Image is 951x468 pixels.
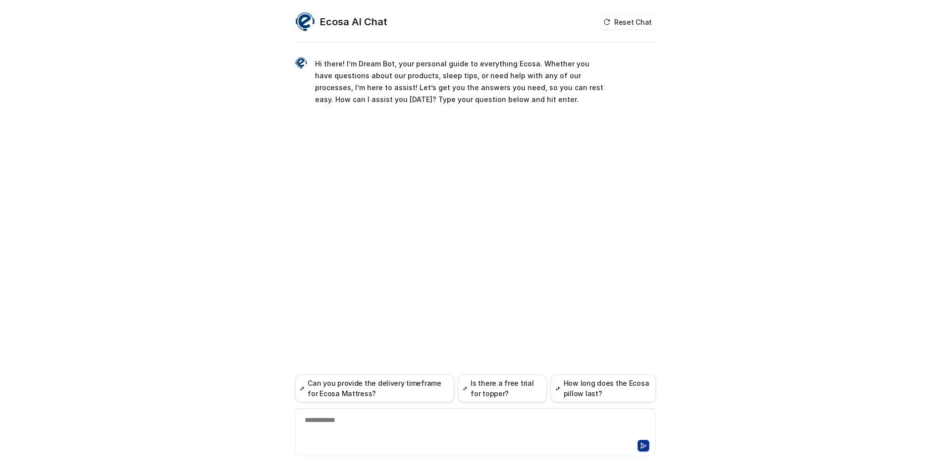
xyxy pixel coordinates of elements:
p: Hi there! I’m Dream Bot, your personal guide to everything Ecosa. Whether you have questions abou... [315,58,605,105]
img: Widget [295,57,307,69]
button: Reset Chat [600,15,656,29]
h2: Ecosa AI Chat [320,15,387,29]
button: Can you provide the delivery timeframe for Ecosa Mattress? [295,374,454,402]
button: How long does the Ecosa pillow last? [551,374,656,402]
button: Is there a free trial for topper? [458,374,547,402]
img: Widget [295,12,315,32]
